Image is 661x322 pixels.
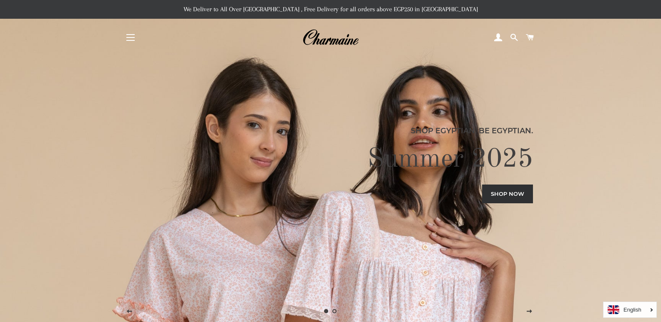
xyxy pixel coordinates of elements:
h2: Summer 2025 [128,143,533,176]
button: Previous slide [119,301,140,322]
p: Shop Egyptian, Be Egyptian. [128,125,533,137]
a: Shop now [482,185,533,203]
img: Charmaine Egypt [302,28,359,47]
i: English [623,307,641,312]
a: English [608,305,652,314]
a: Load slide 2 [331,307,339,315]
button: Next slide [519,301,540,322]
a: Slide 1, current [322,307,331,315]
